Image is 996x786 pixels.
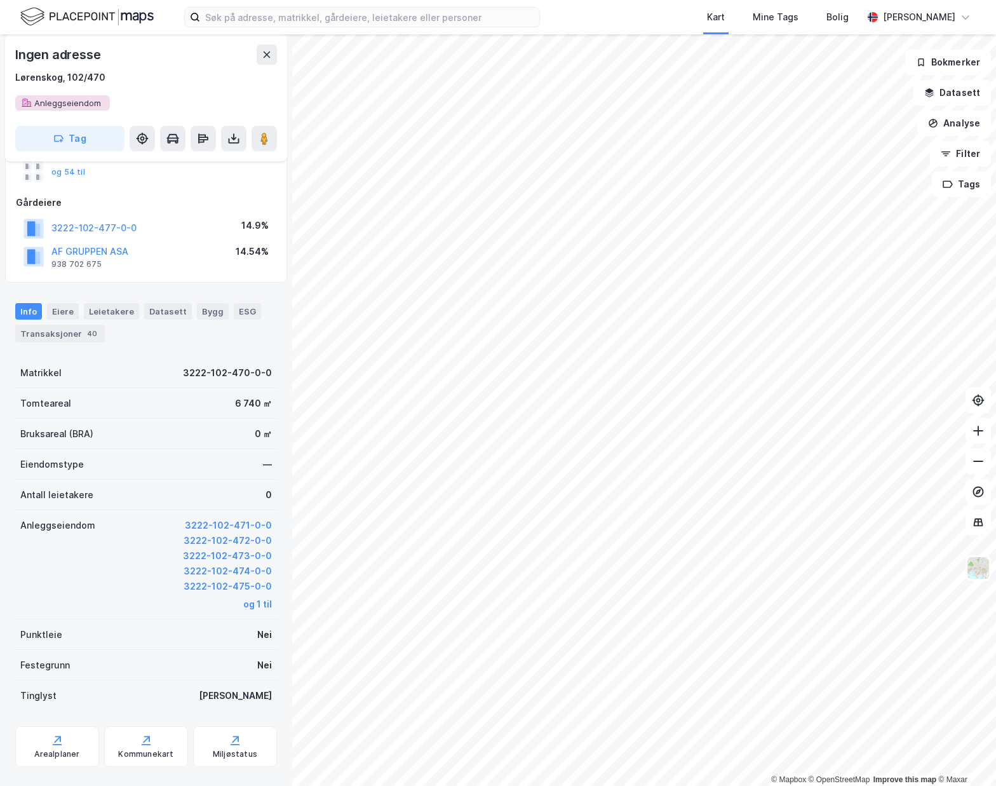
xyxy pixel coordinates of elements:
[184,564,272,579] button: 3222-102-474-0-0
[234,303,261,320] div: ESG
[20,518,95,533] div: Anleggseiendom
[883,10,955,25] div: [PERSON_NAME]
[932,172,991,197] button: Tags
[771,775,806,784] a: Mapbox
[15,303,42,320] div: Info
[213,749,257,759] div: Miljøstatus
[16,195,276,210] div: Gårdeiere
[197,303,229,320] div: Bygg
[20,658,70,673] div: Festegrunn
[118,749,173,759] div: Kommunekart
[235,396,272,411] div: 6 740 ㎡
[51,259,102,269] div: 938 702 675
[255,426,272,442] div: 0 ㎡
[199,688,272,703] div: [PERSON_NAME]
[47,303,79,320] div: Eiere
[20,627,62,642] div: Punktleie
[183,548,272,564] button: 3222-102-473-0-0
[913,80,991,105] button: Datasett
[20,6,154,28] img: logo.f888ab2527a4732fd821a326f86c7f29.svg
[20,426,93,442] div: Bruksareal (BRA)
[930,141,991,166] button: Filter
[236,244,269,259] div: 14.54%
[241,218,269,233] div: 14.9%
[753,10,798,25] div: Mine Tags
[84,303,139,320] div: Leietakere
[243,597,272,612] button: og 1 til
[257,658,272,673] div: Nei
[144,303,192,320] div: Datasett
[185,518,272,533] button: 3222-102-471-0-0
[183,365,272,381] div: 3222-102-470-0-0
[826,10,849,25] div: Bolig
[966,556,990,580] img: Z
[905,50,991,75] button: Bokmerker
[20,365,62,381] div: Matrikkel
[20,688,57,703] div: Tinglyst
[932,725,996,786] iframe: Chat Widget
[873,775,936,784] a: Improve this map
[917,111,991,136] button: Analyse
[809,775,870,784] a: OpenStreetMap
[15,325,105,342] div: Transaksjoner
[200,8,539,27] input: Søk på adresse, matrikkel, gårdeiere, leietakere eller personer
[20,457,84,472] div: Eiendomstype
[184,533,272,548] button: 3222-102-472-0-0
[15,126,124,151] button: Tag
[184,579,272,594] button: 3222-102-475-0-0
[932,725,996,786] div: Kontrollprogram for chat
[257,627,272,642] div: Nei
[20,487,93,503] div: Antall leietakere
[263,457,272,472] div: —
[20,396,71,411] div: Tomteareal
[707,10,725,25] div: Kart
[84,327,100,340] div: 40
[15,44,103,65] div: Ingen adresse
[266,487,272,503] div: 0
[15,70,105,85] div: Lørenskog, 102/470
[34,749,79,759] div: Arealplaner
